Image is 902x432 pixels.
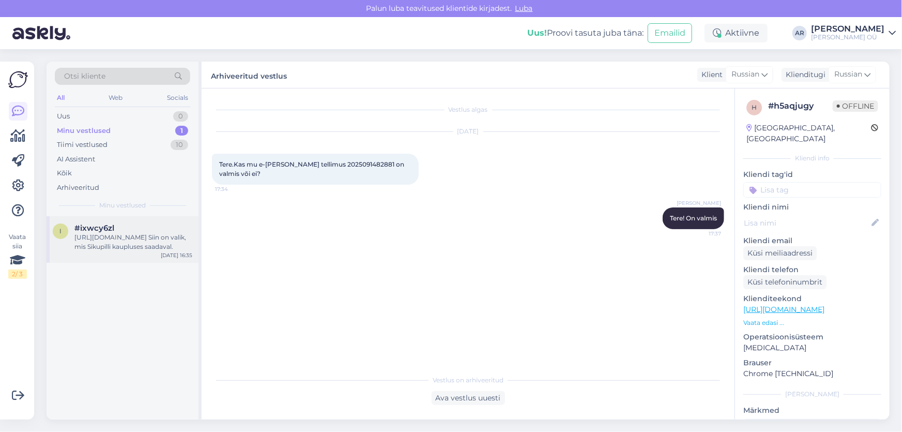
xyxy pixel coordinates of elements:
span: Minu vestlused [99,201,146,210]
p: Vaata edasi ... [743,318,881,327]
input: Lisa nimi [744,217,869,229]
button: Emailid [648,23,692,43]
div: Küsi telefoninumbrit [743,275,827,289]
div: Socials [165,91,190,105]
a: [URL][DOMAIN_NAME] [743,305,824,314]
div: [DATE] 16:35 [161,251,192,259]
div: Web [107,91,125,105]
div: # h5aqjugy [768,100,833,112]
div: Minu vestlused [57,126,111,136]
span: 17:34 [215,185,254,193]
div: Arhiveeritud [57,183,99,193]
div: Klienditugi [782,69,825,80]
div: Ava vestlus uuesti [432,391,505,405]
div: All [55,91,67,105]
p: Brauser [743,357,881,368]
p: Kliendi email [743,235,881,246]
span: Luba [512,4,536,13]
p: Kliendi tag'id [743,169,881,180]
div: 0 [173,111,188,122]
span: i [59,227,62,235]
span: Vestlus on arhiveeritud [433,376,503,385]
img: Askly Logo [8,70,28,90]
div: [PERSON_NAME] [743,390,881,399]
div: [PERSON_NAME] OÜ [811,33,884,41]
div: Vestlus algas [212,105,724,114]
label: Arhiveeritud vestlus [211,68,287,82]
p: Märkmed [743,405,881,416]
input: Lisa tag [743,182,881,198]
div: Uus [57,111,70,122]
div: Proovi tasuta juba täna: [527,27,644,39]
span: [PERSON_NAME] [677,199,721,207]
div: [PERSON_NAME] [811,25,884,33]
div: [URL][DOMAIN_NAME] Siin on valik, mis Sikupilli kaupluses saadaval. [74,233,192,251]
div: AR [792,26,807,40]
span: 17:37 [682,230,721,237]
span: Russian [731,69,759,80]
div: 2 / 3 [8,270,27,279]
div: Aktiivne [705,24,768,42]
span: Otsi kliente [64,71,105,82]
p: Kliendi telefon [743,264,881,275]
div: Vaata siia [8,232,27,279]
div: Kliendi info [743,154,881,163]
p: Kliendi nimi [743,202,881,213]
div: Klient [697,69,723,80]
div: Küsi meiliaadressi [743,246,817,260]
div: Kõik [57,168,72,178]
p: Klienditeekond [743,293,881,304]
b: Uus! [527,28,547,38]
span: #ixwcy6zl [74,224,114,233]
span: Tere! On valmis [670,214,717,222]
span: Tere.Kas mu e-[PERSON_NAME] tellimus 2025091482881 on valmis või ei? [219,160,406,177]
div: AI Assistent [57,154,95,165]
span: h [752,103,757,111]
div: [GEOGRAPHIC_DATA], [GEOGRAPHIC_DATA] [746,123,871,144]
p: Operatsioonisüsteem [743,332,881,342]
div: Tiimi vestlused [57,140,108,150]
span: Offline [833,100,878,112]
div: 10 [171,140,188,150]
div: 1 [175,126,188,136]
a: [PERSON_NAME][PERSON_NAME] OÜ [811,25,896,41]
p: [MEDICAL_DATA] [743,342,881,353]
span: Russian [834,69,862,80]
div: [DATE] [212,127,724,136]
p: Chrome [TECHNICAL_ID] [743,368,881,379]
